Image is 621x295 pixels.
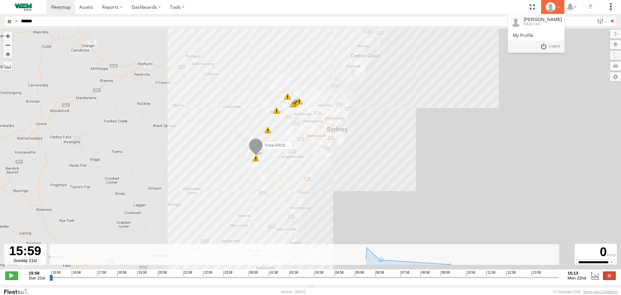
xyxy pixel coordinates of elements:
[486,271,495,276] span: 11:58
[3,62,12,71] label: Measure
[585,2,595,12] i: ?
[14,17,19,26] label: Search Query
[137,271,147,276] span: 19:58
[281,290,306,294] div: Version: 308.01
[294,99,300,105] div: 5
[576,245,616,259] div: 0
[264,143,290,148] span: Truck-FRO52R
[4,289,33,295] a: Visit our Website
[158,271,167,276] span: 20:58
[335,271,344,276] span: 04:58
[524,22,562,26] div: WEM Civil
[51,271,60,276] span: 15:58
[72,271,81,276] span: 16:58
[269,271,278,276] span: 01:58
[375,271,384,276] span: 06:58
[524,17,562,22] div: [PERSON_NAME]
[314,271,323,276] span: 03:58
[249,271,258,276] span: 00:58
[553,290,617,294] div: © Copyright 2025 -
[610,72,621,81] label: Map Settings
[400,271,409,276] span: 07:58
[183,271,192,276] span: 21:58
[203,271,212,276] span: 22:58
[507,271,516,276] span: 12:58
[3,50,12,58] button: Zoom Home
[6,4,40,11] img: WEMCivilLogo.svg
[29,271,45,276] strong: 15:58
[583,290,617,294] a: Terms and Conditions
[355,271,364,276] span: 05:58
[441,271,450,276] span: 09:58
[543,2,562,12] div: Allen Dawood
[532,271,541,276] span: 13:58
[117,271,126,276] span: 18:58
[3,32,12,40] button: Zoom in
[289,271,298,276] span: 02:58
[3,40,12,50] button: Zoom out
[420,271,430,276] span: 08:58
[5,271,18,280] label: Play/Stop
[97,271,106,276] span: 17:58
[223,271,233,276] span: 23:58
[466,271,475,276] span: 10:58
[29,276,45,280] span: Sun 21st Sep 2025
[568,271,586,276] strong: 15:13
[590,271,600,280] label: Disable Chart
[594,17,608,26] label: Search Filter Options
[568,276,586,280] span: Mon 22nd Sep 2025
[253,155,259,162] div: 5
[603,271,616,280] label: Close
